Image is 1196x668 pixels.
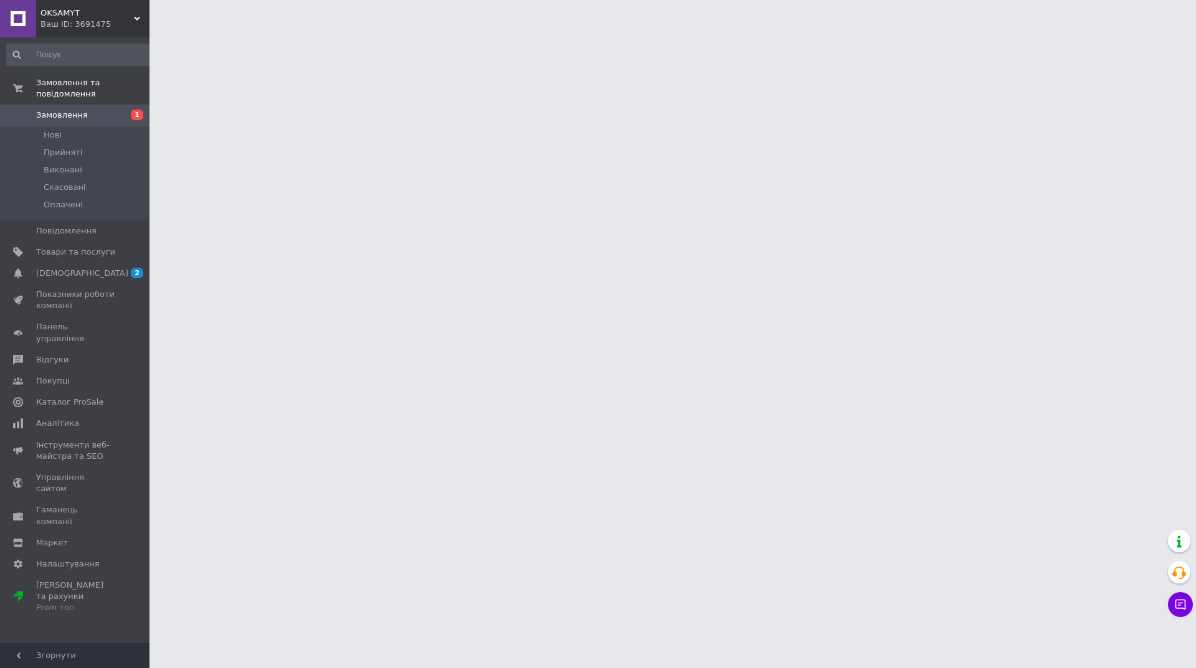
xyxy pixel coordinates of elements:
span: OKSAMYT [40,7,134,19]
button: Чат з покупцем [1168,592,1193,617]
div: Ваш ID: 3691475 [40,19,149,30]
span: [DEMOGRAPHIC_DATA] [36,268,128,279]
span: Налаштування [36,558,100,570]
span: Оплачені [44,199,83,210]
span: Показники роботи компанії [36,289,115,311]
span: Замовлення [36,110,88,121]
span: Виконані [44,164,82,176]
span: [PERSON_NAME] та рахунки [36,580,115,614]
span: Каталог ProSale [36,397,103,408]
span: Товари та послуги [36,247,115,258]
span: Покупці [36,375,70,387]
span: 1 [131,110,143,120]
div: Prom топ [36,602,115,613]
span: Прийняті [44,147,82,158]
span: Повідомлення [36,225,97,237]
span: Панель управління [36,321,115,344]
span: 2 [131,268,143,278]
span: Управління сайтом [36,472,115,494]
span: Аналітика [36,418,79,429]
span: Нові [44,129,62,141]
span: Скасовані [44,182,86,193]
span: Гаманець компанії [36,504,115,527]
input: Пошук [6,44,157,66]
span: Маркет [36,537,68,548]
span: Відгуки [36,354,69,365]
span: Інструменти веб-майстра та SEO [36,440,115,462]
span: Замовлення та повідомлення [36,77,149,100]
